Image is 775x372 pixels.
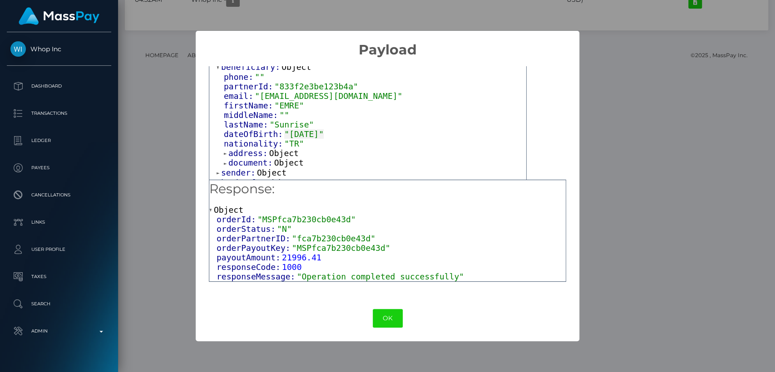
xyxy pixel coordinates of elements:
[373,309,403,328] button: OK
[217,262,282,272] span: responseCode:
[221,62,281,72] span: beneficiary:
[270,120,314,129] span: "Sunrise"
[267,178,296,187] span: Object
[228,148,269,158] span: address:
[255,91,402,101] span: "[EMAIL_ADDRESS][DOMAIN_NAME]"
[10,243,108,256] p: User Profile
[217,272,297,281] span: responseMessage:
[217,253,282,262] span: payoutAmount:
[257,168,286,177] span: Object
[224,91,255,101] span: email:
[281,62,311,72] span: Object
[224,82,275,91] span: partnerId:
[10,161,108,175] p: Payees
[217,243,292,253] span: orderPayoutKey:
[274,101,304,110] span: "EMRE"
[224,120,270,129] span: lastName:
[255,72,265,82] span: ""
[7,45,111,53] span: Whop Inc
[228,158,274,167] span: document:
[282,262,301,272] span: 1000
[224,139,284,148] span: nationality:
[10,270,108,284] p: Taxes
[274,82,358,91] span: "833f2e3be123b4a"
[274,158,304,167] span: Object
[10,297,108,311] p: Search
[282,253,321,262] span: 21996.41
[269,148,299,158] span: Object
[257,215,356,224] span: "MSPfca7b230cb0e43d"
[224,110,279,120] span: middleName:
[10,188,108,202] p: Cancellations
[224,129,284,139] span: dateOfBirth:
[292,243,390,253] span: "MSPfca7b230cb0e43d"
[214,205,243,215] span: Object
[277,224,292,234] span: "N"
[10,41,26,57] img: Whop Inc
[196,31,579,58] h2: Payload
[217,215,257,224] span: orderId:
[284,129,324,139] span: "[DATE]"
[19,7,99,25] img: MassPay Logo
[217,224,277,234] span: orderStatus:
[284,139,304,148] span: "TR"
[10,79,108,93] p: Dashboard
[10,134,108,147] p: Ledger
[10,324,108,338] p: Admin
[221,168,257,177] span: sender:
[10,107,108,120] p: Transactions
[224,101,275,110] span: firstName:
[292,234,375,243] span: "fca7b230cb0e43d"
[217,234,292,243] span: orderPartnerID:
[10,215,108,229] p: Links
[224,72,255,82] span: phone:
[221,178,267,187] span: bankInfo:
[297,272,464,281] span: "Operation completed successfully"
[209,180,566,198] h5: Response:
[279,110,289,120] span: ""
